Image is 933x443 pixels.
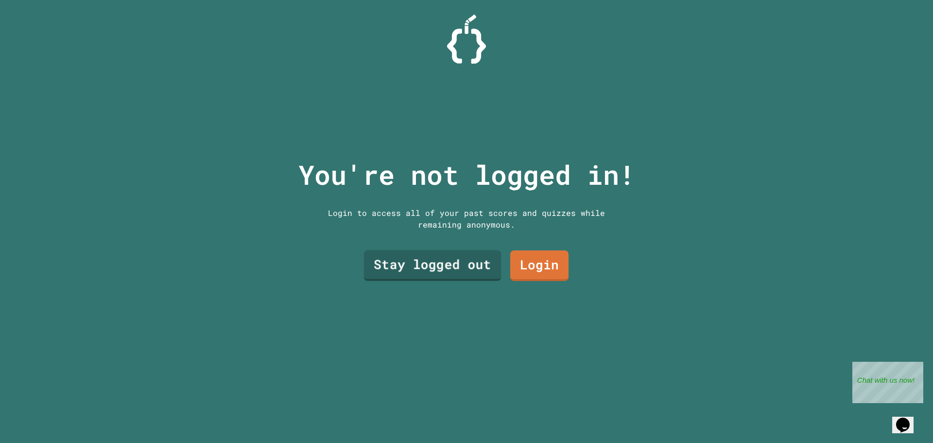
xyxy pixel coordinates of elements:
[364,250,501,282] a: Stay logged out
[510,250,569,281] a: Login
[321,207,612,230] div: Login to access all of your past scores and quizzes while remaining anonymous.
[298,155,635,195] p: You're not logged in!
[447,15,486,64] img: Logo.svg
[892,404,923,433] iframe: chat widget
[852,362,923,403] iframe: chat widget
